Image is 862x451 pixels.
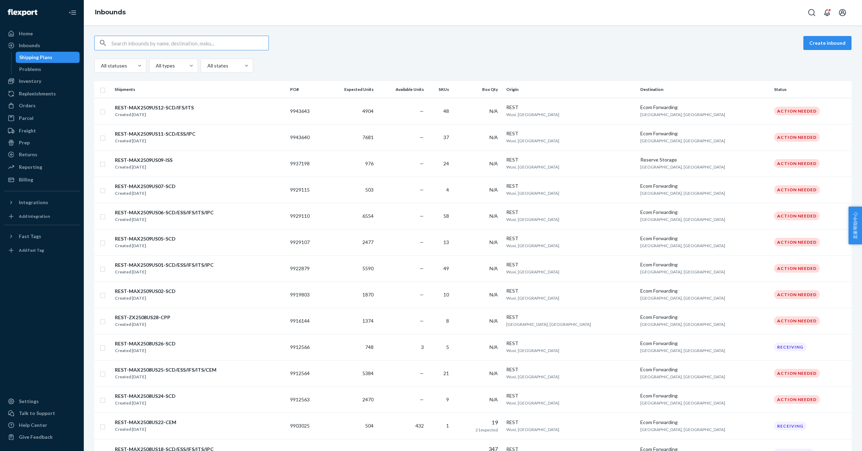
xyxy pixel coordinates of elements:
span: 21 [443,370,449,376]
div: Ecom Forwarding [640,182,769,189]
a: Add Integration [4,211,80,222]
div: REST [506,130,635,137]
span: [GEOGRAPHIC_DATA], [GEOGRAPHIC_DATA] [640,322,725,327]
span: Wuxi, [GEOGRAPHIC_DATA] [506,243,559,248]
span: 503 [365,187,374,193]
div: REST-MAX2509US05-SCD [115,235,176,242]
a: Help Center [4,420,80,431]
div: REST-MAX2509US02-SCD [115,288,176,295]
span: [GEOGRAPHIC_DATA], [GEOGRAPHIC_DATA] [640,427,725,432]
input: All statuses [100,62,101,69]
span: Wuxi, [GEOGRAPHIC_DATA] [506,295,559,301]
span: N/A [489,344,498,350]
div: REST-MAX2508US22-CEM [115,419,176,426]
input: All types [155,62,156,69]
span: [GEOGRAPHIC_DATA], [GEOGRAPHIC_DATA] [640,112,725,117]
button: Open account menu [835,6,849,20]
div: Freight [19,127,36,134]
span: N/A [489,265,498,271]
span: — [420,187,424,193]
div: Inventory [19,78,41,85]
span: 4 [446,187,449,193]
span: 5590 [362,265,374,271]
div: REST [506,366,635,373]
span: 5384 [362,370,374,376]
button: Open Search Box [805,6,819,20]
span: — [420,108,424,114]
span: — [420,396,424,402]
span: 58 [443,213,449,219]
div: Created [DATE] [115,137,196,144]
div: Ecom Forwarding [640,314,769,321]
a: Prep [4,137,80,148]
span: N/A [489,292,498,298]
span: 1 [446,423,449,429]
div: Fast Tags [19,233,41,240]
span: [GEOGRAPHIC_DATA], [GEOGRAPHIC_DATA] [640,138,725,143]
a: Freight [4,125,80,136]
td: 9937198 [287,150,325,177]
span: — [420,239,424,245]
div: REST [506,104,635,111]
a: Returns [4,149,80,160]
button: 卖家帮助中心 [848,207,862,244]
button: Open notifications [820,6,834,20]
a: Inbounds [95,8,126,16]
span: [GEOGRAPHIC_DATA], [GEOGRAPHIC_DATA] [640,374,725,379]
span: 432 [415,423,424,429]
span: [GEOGRAPHIC_DATA], [GEOGRAPHIC_DATA] [640,164,725,170]
span: 504 [365,423,374,429]
div: Created [DATE] [115,216,214,223]
div: Created [DATE] [115,242,176,249]
span: N/A [489,396,498,402]
button: Create inbound [803,36,852,50]
div: Home [19,30,33,37]
div: REST-ZX2508US28-CPP [115,314,170,321]
div: Add Integration [19,213,50,219]
td: 9912566 [287,334,325,360]
div: Action Needed [774,369,820,378]
div: Settings [19,398,39,405]
div: Add Fast Tag [19,247,44,253]
div: Help Center [19,422,47,429]
div: Ecom Forwarding [640,209,769,216]
span: — [420,213,424,219]
div: Integrations [19,199,48,206]
span: — [420,370,424,376]
button: Fast Tags [4,231,80,242]
a: Parcel [4,113,80,124]
th: Available Units [376,81,427,98]
a: Settings [4,396,80,407]
a: Inventory [4,76,80,87]
div: REST-MAX2509US11-SCD/ESS/IPC [115,130,196,137]
span: N/A [489,108,498,114]
span: 4904 [362,108,374,114]
a: Shipping Plans [16,52,80,63]
div: Replenishments [19,90,56,97]
span: 48 [443,108,449,114]
div: Action Needed [774,290,820,299]
span: 1870 [362,292,374,298]
div: Parcel [19,115,34,122]
th: Origin [503,81,638,98]
div: REST [506,261,635,268]
div: REST [506,182,635,189]
span: 2470 [362,396,374,402]
button: Give Feedback [4,431,80,443]
div: Reporting [19,164,42,171]
div: Ecom Forwarding [640,287,769,294]
div: Shipping Plans [19,54,52,61]
div: Ecom Forwarding [640,340,769,347]
span: 6554 [362,213,374,219]
span: N/A [489,134,498,140]
div: Give Feedback [19,434,53,441]
div: Action Needed [774,212,820,220]
td: 9912564 [287,360,325,386]
span: [GEOGRAPHIC_DATA], [GEOGRAPHIC_DATA] [640,400,725,406]
div: Created [DATE] [115,400,176,407]
button: Integrations [4,197,80,208]
div: Action Needed [774,107,820,115]
span: Wuxi, [GEOGRAPHIC_DATA] [506,217,559,222]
